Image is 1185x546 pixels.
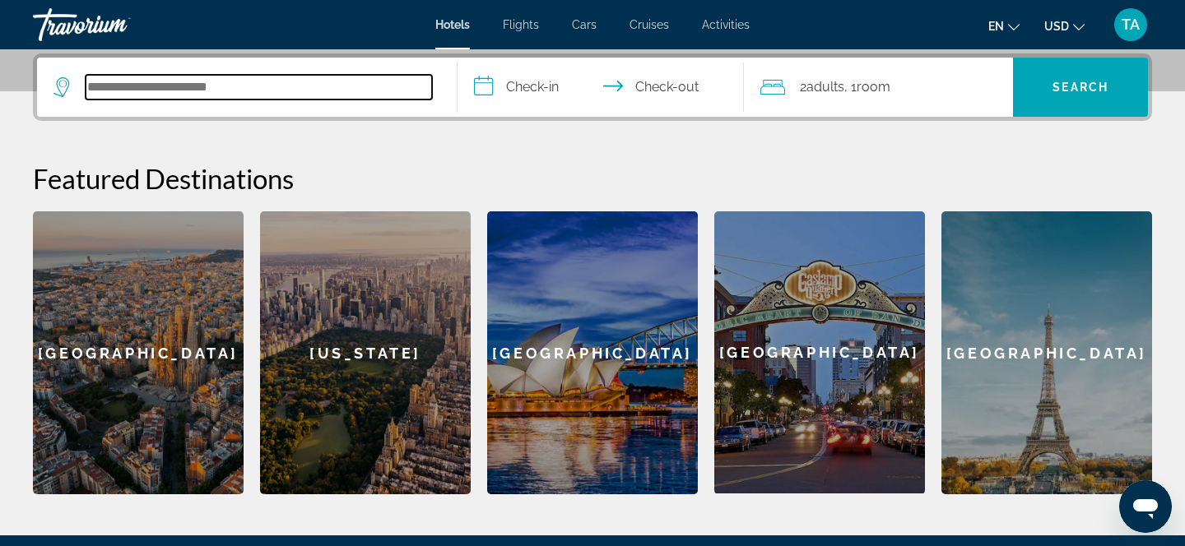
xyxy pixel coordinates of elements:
span: TA [1122,16,1140,33]
a: Cruises [630,18,669,31]
h2: Featured Destinations [33,162,1152,195]
button: Change currency [1044,14,1085,38]
button: Select check in and out date [458,58,744,117]
a: Flights [503,18,539,31]
button: Search [1013,58,1148,117]
div: [GEOGRAPHIC_DATA] [33,211,244,494]
div: [GEOGRAPHIC_DATA] [487,211,698,494]
div: Search widget [37,58,1148,117]
button: Travelers: 2 adults, 0 children [744,58,1014,117]
a: Travorium [33,3,197,46]
button: Change language [988,14,1020,38]
span: Adults [806,79,844,95]
div: [US_STATE] [260,211,471,494]
span: 2 [800,76,844,99]
span: Room [857,79,890,95]
a: Paris[GEOGRAPHIC_DATA] [941,211,1152,494]
input: Search hotel destination [86,75,432,99]
span: en [988,20,1004,33]
a: New York[US_STATE] [260,211,471,494]
iframe: Кнопка запуска окна обмена сообщениями [1119,480,1172,533]
span: Search [1053,81,1108,94]
span: , 1 [844,76,890,99]
a: Sydney[GEOGRAPHIC_DATA] [487,211,698,494]
a: Activities [702,18,750,31]
a: San Diego[GEOGRAPHIC_DATA] [714,211,925,494]
div: [GEOGRAPHIC_DATA] [941,211,1152,494]
a: Barcelona[GEOGRAPHIC_DATA] [33,211,244,494]
span: USD [1044,20,1069,33]
a: Cars [572,18,597,31]
button: User Menu [1109,7,1152,42]
a: Hotels [435,18,470,31]
div: [GEOGRAPHIC_DATA] [714,211,925,493]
